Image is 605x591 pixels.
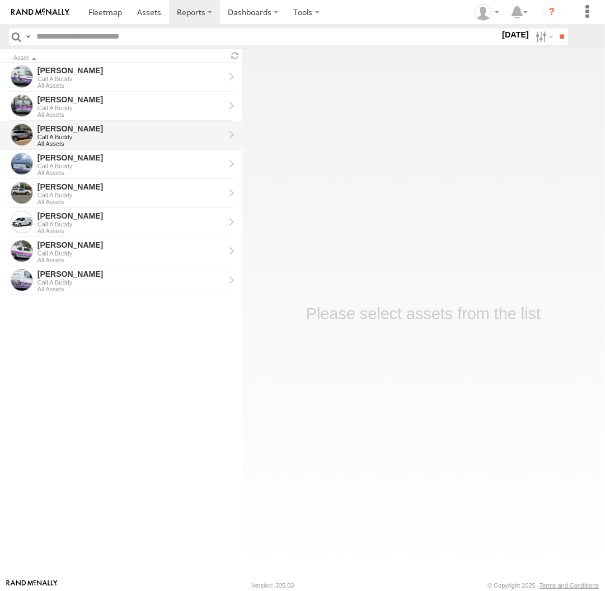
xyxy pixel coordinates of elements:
[37,279,224,286] div: Call A Buddy
[37,198,224,205] div: All Assets
[37,269,224,279] div: Peter - View Asset History
[37,221,224,228] div: Call A Buddy
[37,182,224,192] div: Andrew - View Asset History
[471,4,503,21] div: Helen Mason
[11,8,69,16] img: rand-logo.svg
[37,75,224,82] div: Call A Buddy
[37,250,224,257] div: Call A Buddy
[37,94,224,105] div: Kyle - View Asset History
[540,582,599,589] a: Terms and Conditions
[24,29,32,45] label: Search Query
[37,211,224,221] div: Michael - View Asset History
[37,124,224,134] div: Chris - View Asset History
[37,286,224,292] div: All Assets
[13,55,224,61] div: Click to Sort
[37,169,224,176] div: All Assets
[531,29,555,45] label: Search Filter Options
[487,582,599,589] div: © Copyright 2025 -
[37,240,224,250] div: Daniel - View Asset History
[37,192,224,198] div: Call A Buddy
[37,257,224,263] div: All Assets
[500,29,531,41] label: [DATE]
[6,580,58,591] a: Visit our Website
[37,134,224,140] div: Call A Buddy
[37,153,224,163] div: Jamie - View Asset History
[37,65,224,75] div: Tom - View Asset History
[37,111,224,118] div: All Assets
[543,3,561,21] i: ?
[37,82,224,89] div: All Assets
[37,163,224,169] div: Call A Buddy
[37,228,224,234] div: All Assets
[251,582,294,589] div: Version: 305.03
[37,105,224,111] div: Call A Buddy
[37,140,224,147] div: All Assets
[228,50,242,61] span: Refresh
